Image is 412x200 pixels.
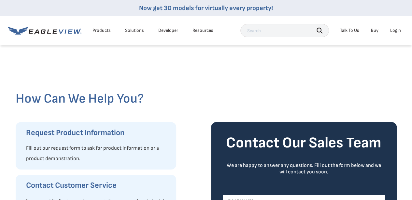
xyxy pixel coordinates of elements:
input: Search [240,24,329,37]
div: Solutions [125,28,144,33]
h3: Contact Customer Service [26,180,170,191]
div: Resources [192,28,213,33]
div: Talk To Us [340,28,359,33]
a: Developer [158,28,178,33]
h3: Request Product Information [26,128,170,138]
strong: Contact Our Sales Team [226,134,381,152]
div: Login [390,28,401,33]
a: Buy [371,28,378,33]
p: Fill out our request form to ask for product information or a product demonstration. [26,143,170,164]
div: We are happy to answer any questions. Fill out the form below and we will contact you soon. [223,162,385,175]
a: Now get 3D models for virtually every property! [139,4,273,12]
h2: How Can We Help You? [16,91,397,106]
div: Products [92,28,111,33]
